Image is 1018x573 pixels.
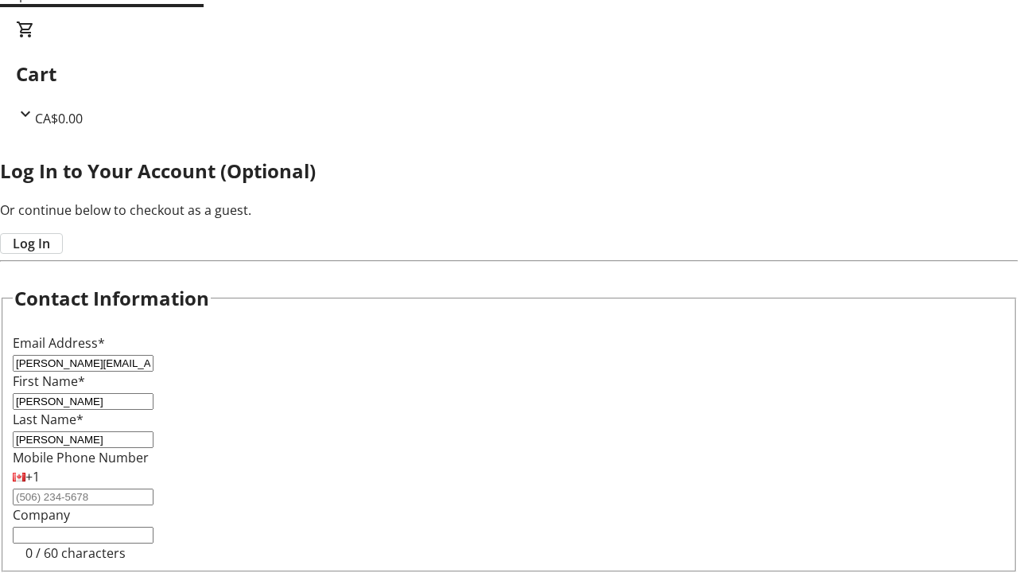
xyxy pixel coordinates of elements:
h2: Cart [16,60,1002,88]
label: Company [13,506,70,524]
h2: Contact Information [14,284,209,313]
label: Email Address* [13,334,105,352]
label: Last Name* [13,411,84,428]
span: CA$0.00 [35,110,83,127]
span: Log In [13,234,50,253]
label: First Name* [13,372,85,390]
input: (506) 234-5678 [13,489,153,505]
label: Mobile Phone Number [13,449,149,466]
div: CartCA$0.00 [16,20,1002,128]
tr-character-limit: 0 / 60 characters [25,544,126,562]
